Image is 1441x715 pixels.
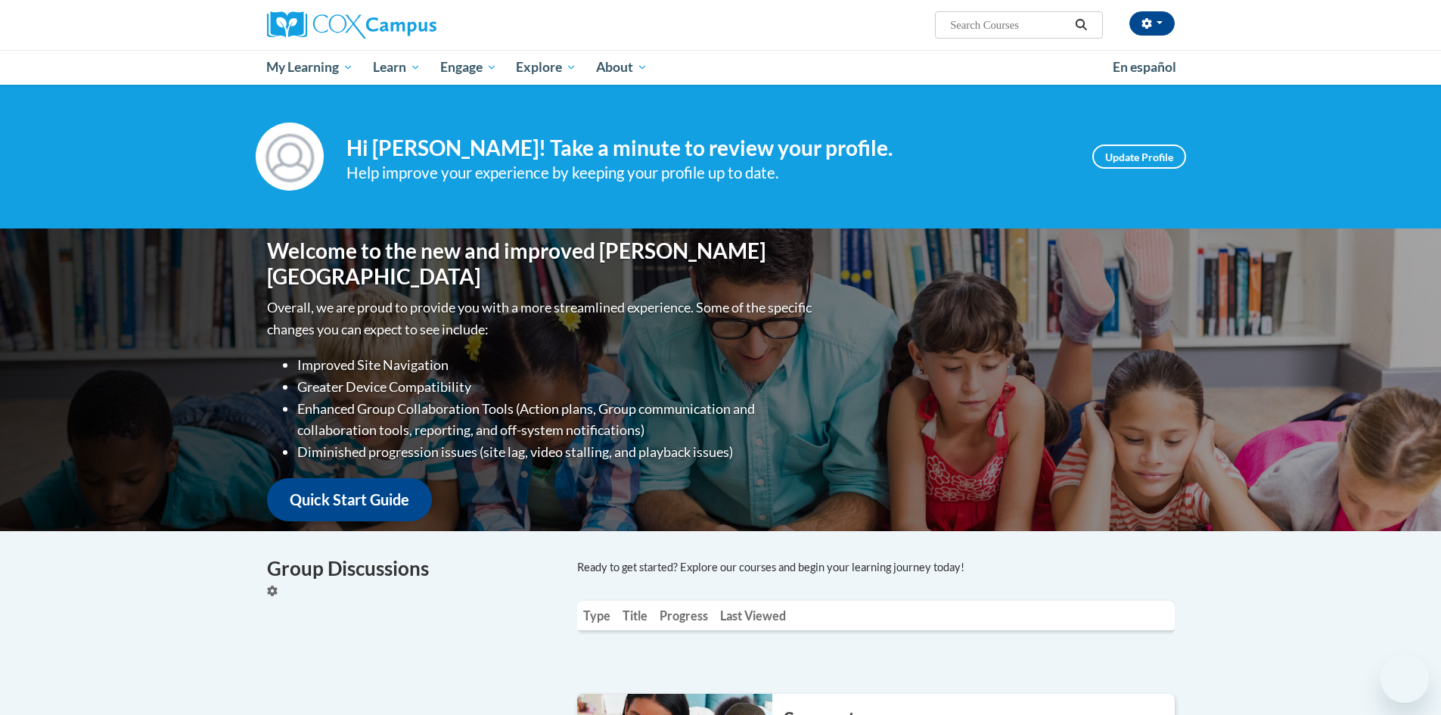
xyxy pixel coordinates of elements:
input: Search Courses [949,16,1070,34]
h4: Hi [PERSON_NAME]! Take a minute to review your profile. [346,135,1070,161]
a: Cox Campus [267,11,554,39]
li: Diminished progression issues (site lag, video stalling, and playback issues) [297,441,815,463]
span: About [596,58,648,76]
a: Update Profile [1092,145,1186,169]
iframe: Button to launch messaging window [1380,654,1429,703]
th: Title [616,601,654,630]
span: En español [1113,59,1176,75]
div: Main menu [244,50,1197,85]
li: Improved Site Navigation [297,354,815,376]
li: Enhanced Group Collaboration Tools (Action plans, Group communication and collaboration tools, re... [297,398,815,442]
p: Overall, we are proud to provide you with a more streamlined experience. Some of the specific cha... [267,297,815,340]
div: Help improve your experience by keeping your profile up to date. [346,160,1070,185]
a: Engage [430,50,507,85]
a: Explore [506,50,586,85]
span: Explore [516,58,576,76]
button: Search [1070,16,1092,34]
h4: Group Discussions [267,554,554,583]
span: Learn [373,58,421,76]
span: My Learning [266,58,353,76]
span: Engage [440,58,497,76]
img: Profile Image [256,123,324,191]
li: Greater Device Compatibility [297,376,815,398]
img: Cox Campus [267,11,436,39]
a: En español [1103,51,1186,83]
button: Account Settings [1129,11,1175,36]
a: Learn [363,50,430,85]
th: Last Viewed [714,601,792,630]
th: Type [577,601,616,630]
th: Progress [654,601,714,630]
a: Quick Start Guide [267,478,432,521]
a: About [586,50,657,85]
h1: Welcome to the new and improved [PERSON_NAME][GEOGRAPHIC_DATA] [267,238,815,289]
a: My Learning [257,50,364,85]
